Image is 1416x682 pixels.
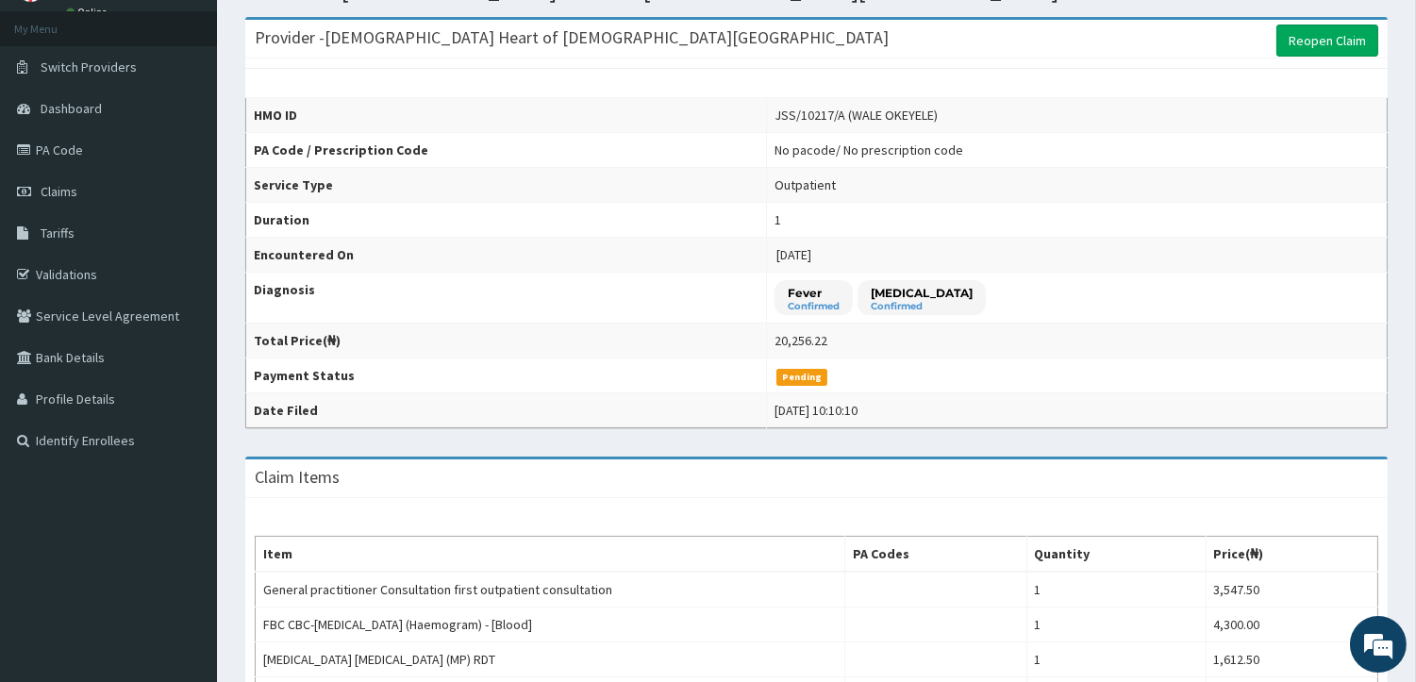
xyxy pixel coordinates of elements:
[1276,25,1378,57] a: Reopen Claim
[246,358,767,393] th: Payment Status
[776,369,828,386] span: Pending
[1206,642,1378,677] td: 1,612.50
[246,133,767,168] th: PA Code / Prescription Code
[255,469,340,486] h3: Claim Items
[871,302,973,311] small: Confirmed
[775,210,781,229] div: 1
[775,106,938,125] div: JSS/10217/A (WALE OKEYELE)
[246,98,767,133] th: HMO ID
[1206,607,1378,642] td: 4,300.00
[1026,572,1206,607] td: 1
[256,607,845,642] td: FBC CBC-[MEDICAL_DATA] (Haemogram) - [Blood]
[775,331,827,350] div: 20,256.22
[1026,642,1206,677] td: 1
[775,401,858,420] div: [DATE] 10:10:10
[788,302,840,311] small: Confirmed
[41,58,137,75] span: Switch Providers
[255,29,889,46] h3: Provider - [DEMOGRAPHIC_DATA] Heart of [DEMOGRAPHIC_DATA][GEOGRAPHIC_DATA]
[246,324,767,358] th: Total Price(₦)
[1206,537,1378,573] th: Price(₦)
[1206,572,1378,607] td: 3,547.50
[256,572,845,607] td: General practitioner Consultation first outpatient consultation
[41,183,77,200] span: Claims
[256,642,845,677] td: [MEDICAL_DATA] [MEDICAL_DATA] (MP) RDT
[256,537,845,573] th: Item
[246,168,767,203] th: Service Type
[246,238,767,273] th: Encountered On
[775,175,836,194] div: Outpatient
[871,285,973,301] p: [MEDICAL_DATA]
[775,141,963,159] div: No pacode / No prescription code
[41,100,102,117] span: Dashboard
[246,393,767,428] th: Date Filed
[66,6,111,19] a: Online
[246,273,767,324] th: Diagnosis
[41,225,75,241] span: Tariffs
[246,203,767,238] th: Duration
[1026,537,1206,573] th: Quantity
[788,285,840,301] p: Fever
[776,246,811,263] span: [DATE]
[1026,607,1206,642] td: 1
[845,537,1027,573] th: PA Codes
